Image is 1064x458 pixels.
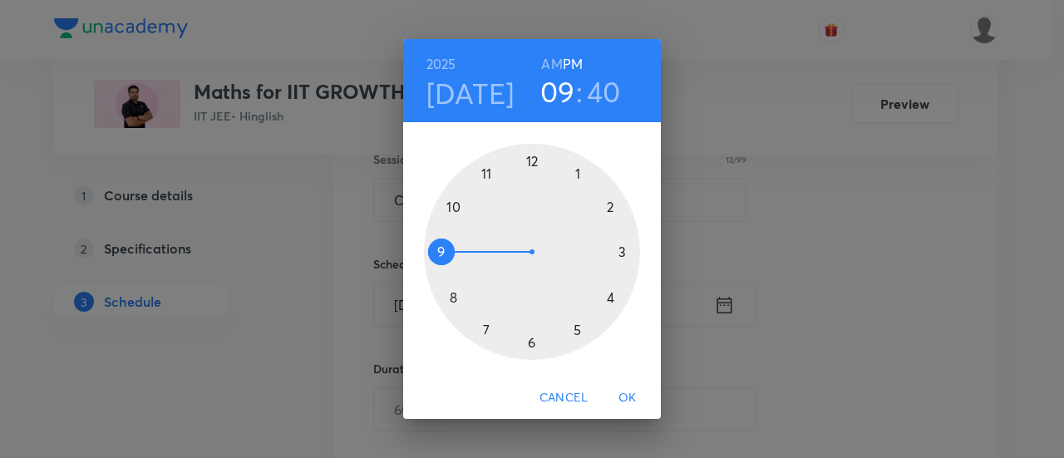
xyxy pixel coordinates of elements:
span: Cancel [539,387,588,408]
button: 09 [540,74,575,109]
button: [DATE] [426,76,515,111]
span: OK [608,387,648,408]
button: PM [563,52,583,76]
button: AM [541,52,562,76]
h3: : [576,74,583,109]
button: OK [601,382,654,413]
button: 40 [587,74,621,109]
button: Cancel [533,382,594,413]
button: 2025 [426,52,456,76]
